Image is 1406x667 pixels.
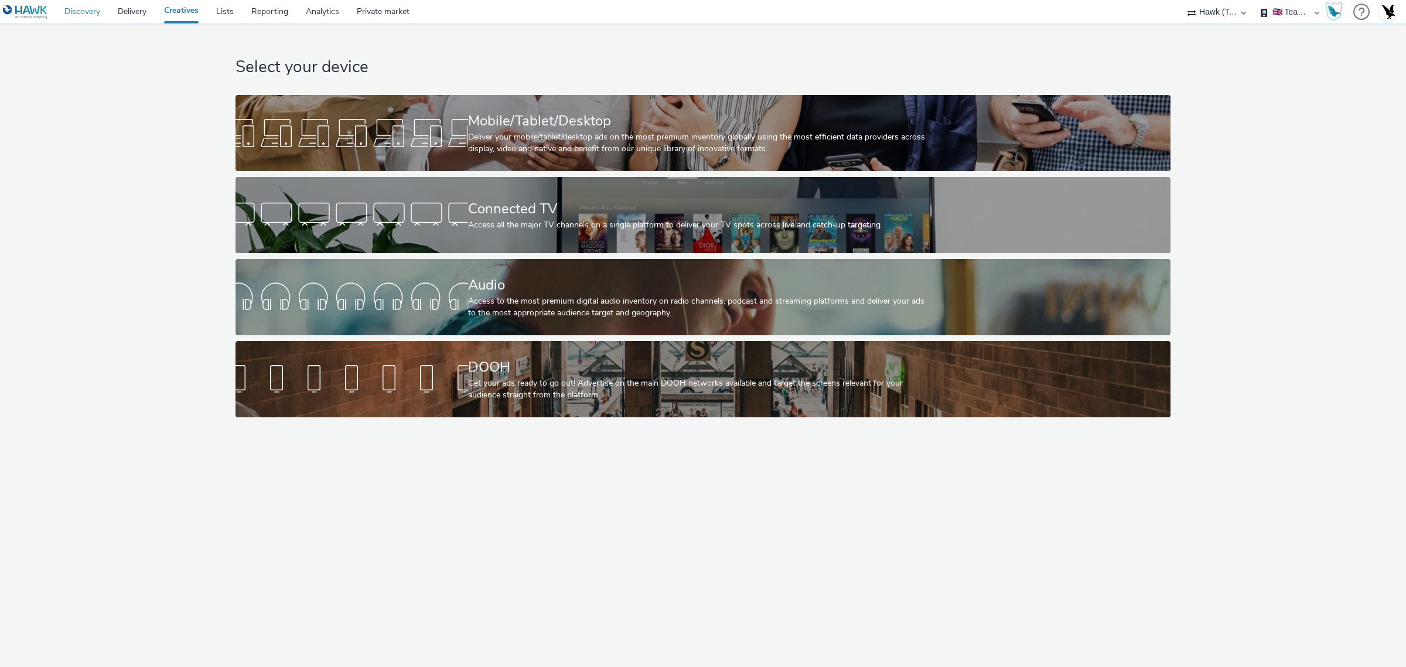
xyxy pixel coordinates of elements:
div: Connected TV [468,199,933,219]
div: Access all the major TV channels on a single platform to deliver your TV spots across live and ca... [468,219,933,231]
img: Hawk Academy [1325,2,1343,21]
img: Account UK [1379,3,1397,21]
div: Access to the most premium digital audio inventory on radio channels, podcast and streaming platf... [468,295,933,319]
img: undefined Logo [3,5,48,19]
a: Connected TVAccess all the major TV channels on a single platform to deliver your TV spots across... [236,177,1170,253]
a: DOOHGet your ads ready to go out! Advertise on the main DOOH networks available and target the sc... [236,341,1170,417]
div: Audio [468,275,933,295]
div: DOOH [468,357,933,377]
a: Mobile/Tablet/DesktopDeliver your mobile/tablet/desktop ads on the most premium inventory globall... [236,95,1170,171]
div: Deliver your mobile/tablet/desktop ads on the most premium inventory globally using the most effi... [468,131,933,155]
a: AudioAccess to the most premium digital audio inventory on radio channels, podcast and streaming ... [236,259,1170,335]
a: Hawk Academy [1325,2,1347,21]
div: Get your ads ready to go out! Advertise on the main DOOH networks available and target the screen... [468,377,933,401]
div: Mobile/Tablet/Desktop [468,111,933,131]
h1: Select your device [236,56,1170,79]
